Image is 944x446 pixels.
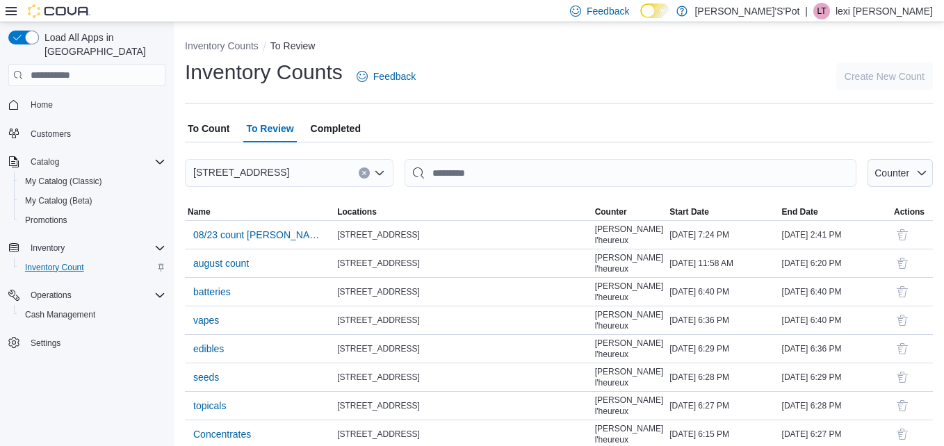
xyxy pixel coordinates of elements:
p: [PERSON_NAME]'S'Pot [694,3,799,19]
button: Delete [894,226,911,243]
div: [DATE] 6:40 PM [667,283,779,300]
span: Customers [25,124,165,142]
span: Cash Management [25,309,95,320]
button: Inventory Counts [185,40,259,51]
button: Promotions [14,210,171,230]
span: Feedback [373,69,416,83]
span: Catalog [31,156,59,167]
nav: An example of EuiBreadcrumbs [185,39,933,56]
a: Settings [25,335,66,352]
button: Operations [3,286,171,305]
button: Delete [894,397,911,414]
div: [STREET_ADDRESS] [334,369,592,386]
button: Counter [592,204,667,220]
button: My Catalog (Classic) [14,172,171,191]
div: [DATE] 6:28 PM [667,369,779,386]
span: august count [193,256,249,270]
div: [DATE] 6:27 PM [667,397,779,414]
span: Dark Mode [640,18,641,19]
button: Open list of options [374,167,385,179]
button: Delete [894,255,911,272]
div: [STREET_ADDRESS] [334,255,592,272]
button: Inventory [25,240,70,256]
span: edibles [193,342,224,356]
span: [PERSON_NAME] l'heureux [595,224,665,246]
button: Delete [894,283,911,300]
span: Actions [894,206,925,217]
span: lT [817,3,826,19]
button: Inventory [3,238,171,258]
span: [PERSON_NAME] l'heureux [595,423,665,445]
button: Create New Count [836,63,933,90]
span: Create New Count [845,69,925,83]
div: [STREET_ADDRESS] [334,340,592,357]
button: topicals [188,395,231,416]
span: To Count [188,115,229,142]
span: [PERSON_NAME] l'heureux [595,252,665,274]
span: My Catalog (Classic) [25,176,102,187]
span: Promotions [25,215,67,226]
span: [PERSON_NAME] l'heureux [595,281,665,303]
span: Catalog [25,154,165,170]
span: [PERSON_NAME] l'heureux [595,338,665,360]
div: [DATE] 6:36 PM [779,340,891,357]
span: Home [31,99,53,110]
span: Start Date [669,206,709,217]
button: Name [185,204,334,220]
button: Delete [894,369,911,386]
span: Completed [311,115,361,142]
span: Operations [25,287,165,304]
span: [PERSON_NAME] l'heureux [595,366,665,388]
button: 08/23 count [PERSON_NAME] [188,224,332,245]
div: [DATE] 6:40 PM [779,312,891,329]
button: Home [3,94,171,115]
a: Feedback [351,63,421,90]
button: Customers [3,123,171,143]
div: [DATE] 6:20 PM [779,255,891,272]
span: Customers [31,129,71,140]
p: | [805,3,808,19]
button: vapes [188,310,225,331]
span: seeds [193,370,219,384]
a: Customers [25,126,76,142]
button: Delete [894,426,911,443]
h1: Inventory Counts [185,58,343,86]
button: Clear input [359,167,370,179]
button: Operations [25,287,77,304]
a: Home [25,97,58,113]
button: Start Date [667,204,779,220]
button: Locations [334,204,592,220]
span: Cash Management [19,306,165,323]
div: [DATE] 6:40 PM [779,283,891,300]
span: Locations [337,206,377,217]
span: Home [25,96,165,113]
a: Inventory Count [19,259,90,276]
button: Inventory Count [14,258,171,277]
span: Concentrates [193,427,251,441]
input: Dark Mode [640,3,669,18]
a: Cash Management [19,306,101,323]
span: Inventory Count [19,259,165,276]
input: This is a search bar. After typing your query, hit enter to filter the results lower in the page. [405,159,856,187]
div: [STREET_ADDRESS] [334,426,592,443]
div: [STREET_ADDRESS] [334,397,592,414]
div: [DATE] 6:27 PM [779,426,891,443]
span: My Catalog (Beta) [19,192,165,209]
button: Catalog [25,154,65,170]
span: End Date [782,206,818,217]
button: Catalog [3,152,171,172]
div: [STREET_ADDRESS] [334,226,592,243]
span: vapes [193,313,219,327]
span: Settings [31,338,60,349]
span: batteries [193,285,231,299]
span: Operations [31,290,72,301]
span: Settings [25,334,165,352]
span: [PERSON_NAME] l'heureux [595,309,665,331]
div: [DATE] 6:15 PM [667,426,779,443]
nav: Complex example [8,89,165,389]
button: Delete [894,312,911,329]
button: edibles [188,338,229,359]
a: Promotions [19,212,73,229]
button: To Review [270,40,316,51]
span: Feedback [587,4,629,18]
